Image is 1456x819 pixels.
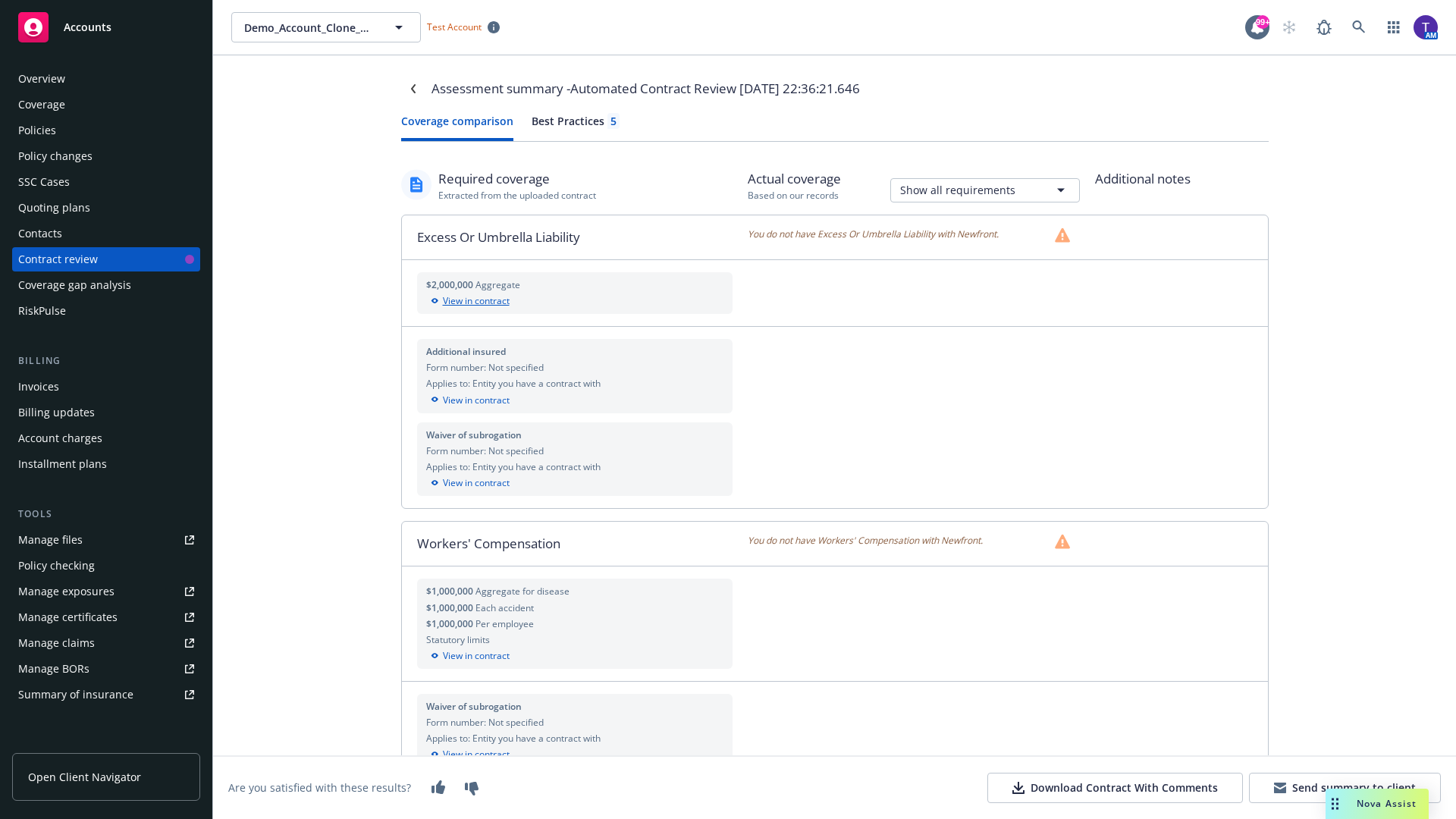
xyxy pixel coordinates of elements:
[427,20,482,33] span: Test Account
[1309,12,1339,42] a: Report a Bug
[18,426,102,450] div: Account charges
[426,716,724,729] div: Form number: Not specified
[987,773,1243,803] button: Download Contract With Comments
[12,528,200,552] a: Manage files
[1326,789,1429,819] button: Nova Assist
[431,79,860,99] div: Assessment summary - Automated Contract Review [DATE] 22:36:21.646
[18,605,118,629] div: Manage certificates
[1012,780,1218,795] div: Download Contract With Comments
[12,605,200,629] a: Manage certificates
[401,113,513,141] button: Coverage comparison
[18,93,65,117] div: Coverage
[426,617,475,630] span: $1,000,000
[421,19,506,35] span: Test Account
[426,748,724,761] div: View in contract
[12,118,200,143] a: Policies
[12,221,200,246] a: Contacts
[28,769,141,785] span: Open Client Navigator
[18,579,115,604] div: Manage exposures
[1274,780,1416,795] div: Send summary to client
[748,534,983,549] span: You do not have Workers' Compensation with Newfront.
[1256,15,1269,29] div: 99+
[12,196,200,220] a: Quoting plans
[64,21,111,33] span: Accounts
[12,579,200,604] span: Manage exposures
[426,394,724,407] div: View in contract
[1344,12,1374,42] a: Search
[426,585,475,598] span: $1,000,000
[12,353,200,369] div: Billing
[12,375,200,399] a: Invoices
[426,428,724,441] div: Waiver of subrogation
[12,299,200,323] a: RiskPulse
[748,189,841,202] div: Based on our records
[228,780,411,796] div: Are you satisfied with these results?
[18,400,95,425] div: Billing updates
[426,601,475,614] span: $1,000,000
[12,6,200,49] a: Accounts
[12,170,200,194] a: SSC Cases
[18,657,89,681] div: Manage BORs
[532,113,620,129] div: Best Practices
[438,189,596,202] div: Extracted from the uploaded contract
[1274,12,1304,42] a: Start snowing
[426,361,724,374] div: Form number: Not specified
[18,170,70,194] div: SSC Cases
[426,633,490,646] span: Statutory limits
[18,196,90,220] div: Quoting plans
[426,476,724,490] div: View in contract
[12,657,200,681] a: Manage BORs
[12,426,200,450] a: Account charges
[12,247,200,271] a: Contract review
[475,617,534,630] span: Per employee
[426,732,724,745] div: Applies to: Entity you have a contract with
[18,375,59,399] div: Invoices
[1249,773,1441,803] button: Send summary to client
[748,169,841,189] div: Actual coverage
[426,460,724,473] div: Applies to: Entity you have a contract with
[426,278,475,291] span: $2,000,000
[402,215,748,259] div: Excess Or Umbrella Liability
[1357,797,1417,810] span: Nova Assist
[438,169,596,189] div: Required coverage
[18,273,131,297] div: Coverage gap analysis
[1326,789,1345,819] div: Drag to move
[475,585,570,598] span: Aggregate for disease
[18,528,83,552] div: Manage files
[12,144,200,168] a: Policy changes
[475,601,534,614] span: Each accident
[426,377,724,390] div: Applies to: Entity you have a contract with
[231,12,421,42] button: Demo_Account_Clone_QA_CR_Tests_Client
[401,77,425,101] a: Navigate back
[748,227,999,243] span: You do not have Excess Or Umbrella Liability with Newfront.
[18,247,98,271] div: Contract review
[475,278,520,291] span: Aggregate
[12,273,200,297] a: Coverage gap analysis
[12,507,200,522] div: Tools
[18,299,66,323] div: RiskPulse
[12,452,200,476] a: Installment plans
[18,221,62,246] div: Contacts
[12,737,200,752] div: Analytics hub
[244,20,375,36] span: Demo_Account_Clone_QA_CR_Tests_Client
[1095,169,1269,189] div: Additional notes
[12,93,200,117] a: Coverage
[1379,12,1409,42] a: Switch app
[18,452,107,476] div: Installment plans
[426,649,724,663] div: View in contract
[402,522,748,566] div: Workers' Compensation
[18,631,95,655] div: Manage claims
[426,294,724,308] div: View in contract
[18,118,56,143] div: Policies
[426,700,724,713] div: Waiver of subrogation
[12,67,200,91] a: Overview
[12,631,200,655] a: Manage claims
[12,554,200,578] a: Policy checking
[1414,15,1438,39] img: photo
[18,67,65,91] div: Overview
[12,400,200,425] a: Billing updates
[12,682,200,707] a: Summary of insurance
[610,113,617,129] div: 5
[18,144,93,168] div: Policy changes
[18,682,133,707] div: Summary of insurance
